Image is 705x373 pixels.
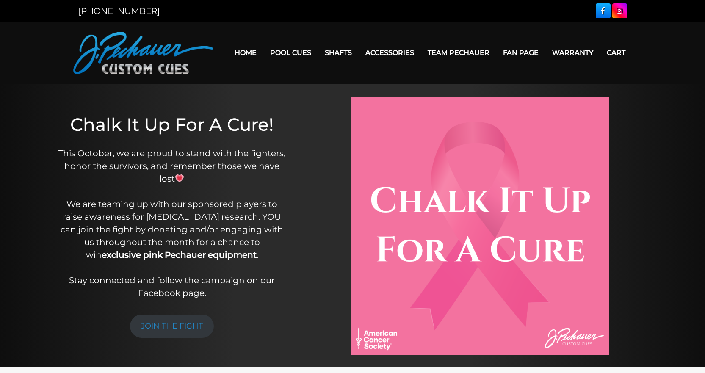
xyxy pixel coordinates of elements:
[318,42,359,64] a: Shafts
[57,147,287,299] p: This October, we are proud to stand with the fighters, honor the survivors, and remember those we...
[359,42,421,64] a: Accessories
[78,6,160,16] a: [PHONE_NUMBER]
[73,32,213,74] img: Pechauer Custom Cues
[545,42,600,64] a: Warranty
[130,315,214,338] a: JOIN THE FIGHT
[496,42,545,64] a: Fan Page
[263,42,318,64] a: Pool Cues
[102,250,257,260] strong: exclusive pink Pechauer equipment
[57,114,287,135] h1: Chalk It Up For A Cure!
[228,42,263,64] a: Home
[175,174,184,182] img: 💗
[421,42,496,64] a: Team Pechauer
[600,42,632,64] a: Cart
